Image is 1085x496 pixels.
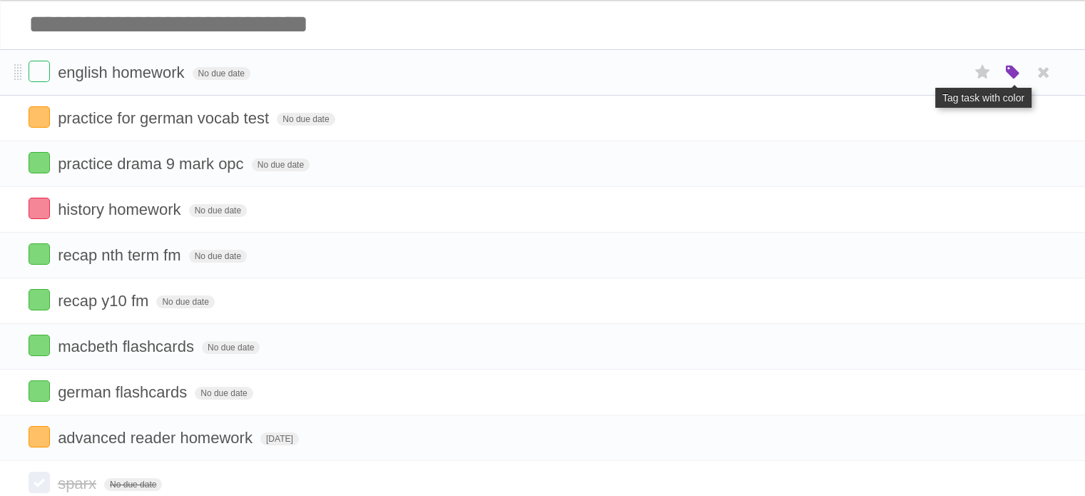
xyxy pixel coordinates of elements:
span: No due date [195,387,253,400]
label: Done [29,380,50,402]
span: No due date [277,113,335,126]
span: advanced reader homework [58,429,256,447]
span: No due date [193,67,250,80]
span: No due date [202,341,260,354]
span: recap nth term fm [58,246,184,264]
span: No due date [104,478,162,491]
label: Done [29,106,50,128]
label: Done [29,152,50,173]
span: No due date [189,204,247,217]
label: Done [29,198,50,219]
label: Done [29,61,50,82]
span: english homework [58,64,188,81]
span: macbeth flashcards [58,338,198,355]
span: recap y10 fm [58,292,152,310]
label: Done [29,289,50,310]
span: practice drama 9 mark opc [58,155,247,173]
span: german flashcards [58,383,190,401]
span: practice for german vocab test [58,109,272,127]
span: No due date [156,295,214,308]
span: sparx [58,475,100,492]
label: Star task [969,61,997,84]
span: [DATE] [260,432,299,445]
label: Done [29,472,50,493]
span: No due date [252,158,310,171]
label: Done [29,243,50,265]
label: Done [29,335,50,356]
label: Done [29,426,50,447]
span: No due date [189,250,247,263]
span: history homework [58,201,184,218]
